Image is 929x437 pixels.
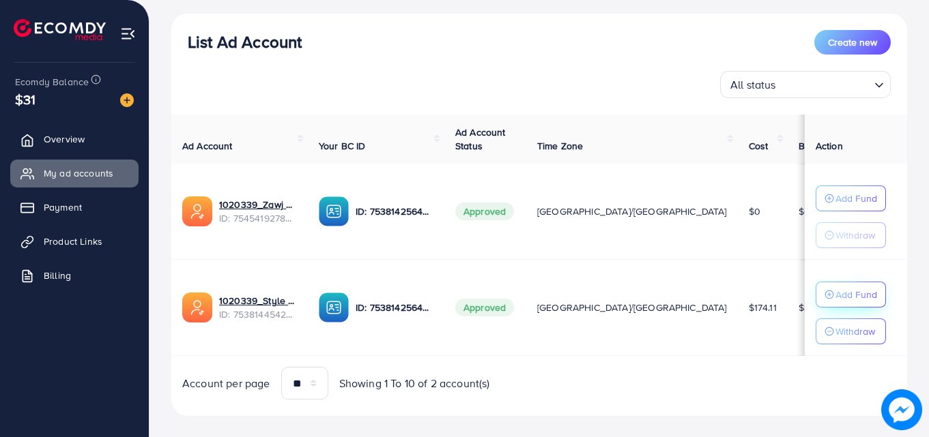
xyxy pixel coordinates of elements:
[182,292,212,322] img: ic-ads-acc.e4c84228.svg
[219,198,297,226] div: <span class='underline'>1020339_Zawj Officials_1756805066440</span></br>7545419278074380306
[219,307,297,321] span: ID: 7538144542424301584
[537,139,583,153] span: Time Zone
[816,318,886,344] button: Withdraw
[219,294,297,307] a: 1020339_Style aura_1755111058702
[44,166,113,180] span: My ad accounts
[816,185,886,211] button: Add Fund
[749,301,777,314] span: $174.11
[455,125,506,153] span: Ad Account Status
[10,125,139,153] a: Overview
[44,269,71,282] span: Billing
[835,323,875,340] p: Withdraw
[816,222,886,248] button: Withdraw
[10,160,139,187] a: My ad accounts
[356,299,433,316] p: ID: 7538142564612849682
[835,286,877,303] p: Add Fund
[188,32,302,52] h3: List Ad Account
[10,228,139,255] a: Product Links
[10,262,139,289] a: Billing
[835,190,877,207] p: Add Fund
[44,132,85,146] span: Overview
[120,93,134,107] img: image
[537,205,727,218] span: [GEOGRAPHIC_DATA]/[GEOGRAPHIC_DATA]
[319,139,366,153] span: Your BC ID
[219,198,297,211] a: 1020339_Zawj Officials_1756805066440
[182,376,270,391] span: Account per page
[816,139,843,153] span: Action
[720,71,891,98] div: Search for option
[319,196,349,226] img: ic-ba-acc.ded83a64.svg
[828,35,877,49] span: Create new
[15,89,35,109] span: $31
[537,301,727,314] span: [GEOGRAPHIC_DATA]/[GEOGRAPHIC_DATA]
[835,227,875,243] p: Withdraw
[749,205,760,218] span: $0
[816,282,886,307] button: Add Fund
[182,139,233,153] span: Ad Account
[219,294,297,322] div: <span class='underline'>1020339_Style aura_1755111058702</span></br>7538144542424301584
[14,19,106,40] img: logo
[219,211,297,225] span: ID: 7545419278074380306
[339,376,490,391] span: Showing 1 To 10 of 2 account(s)
[319,292,349,322] img: ic-ba-acc.ded83a64.svg
[881,389,922,430] img: image
[182,196,212,226] img: ic-ads-acc.e4c84228.svg
[356,203,433,220] p: ID: 7538142564612849682
[455,299,514,316] span: Approved
[10,194,139,221] a: Payment
[15,75,89,89] span: Ecomdy Balance
[749,139,769,153] span: Cost
[44,200,82,214] span: Payment
[44,235,102,248] span: Product Links
[120,26,136,42] img: menu
[455,202,514,220] span: Approved
[780,72,869,95] input: Search for option
[728,75,779,95] span: All status
[814,30,891,55] button: Create new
